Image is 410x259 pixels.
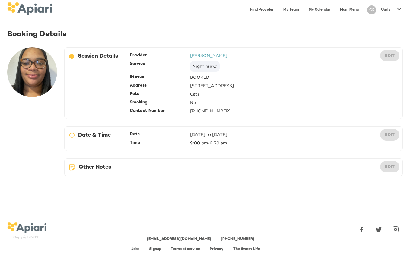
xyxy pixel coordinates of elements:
a: Main Menu [336,4,362,16]
a: [PHONE_NUMBER] [190,109,231,113]
div: Smoking [130,99,190,106]
div: [DATE] to [DATE] [190,131,227,137]
div: Contact Number [130,108,190,114]
div: Date [130,131,190,137]
img: user-photo-123-1643302773425.jpeg [7,47,57,97]
a: Privacy [210,247,224,251]
div: Cats [190,91,357,97]
a: [PERSON_NAME] [190,53,227,58]
div: Other Notes [69,163,130,171]
div: [STREET_ADDRESS] [190,83,357,89]
img: logo [7,222,46,234]
div: 9:00 pm - 6:30 am [190,140,357,146]
div: [PHONE_NUMBER] [221,237,254,242]
a: The Sweet Life [233,247,260,251]
div: Status [130,74,190,80]
p: Carly [381,7,391,12]
a: Terms of service [171,247,200,251]
div: Time [130,140,190,146]
div: No [190,99,357,106]
a: Signup [149,247,161,251]
div: CK [367,5,376,14]
div: Pets [130,91,190,97]
div: Address [130,83,190,89]
div: Service [130,61,190,67]
a: Find Provider [246,4,277,16]
a: Jobs [131,247,139,251]
div: Session Details [69,52,130,60]
div: Copyright 2025 [7,235,46,240]
a: [EMAIL_ADDRESS][DOMAIN_NAME] [147,237,211,241]
div: Date & Time [69,131,130,139]
div: Booking Details [7,29,66,40]
a: My Team [280,4,303,16]
div: Provider [130,52,190,58]
img: logo [7,2,52,15]
div: BOOKED [190,74,357,80]
a: My Calendar [305,4,334,16]
div: Night nurse [190,61,220,72]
